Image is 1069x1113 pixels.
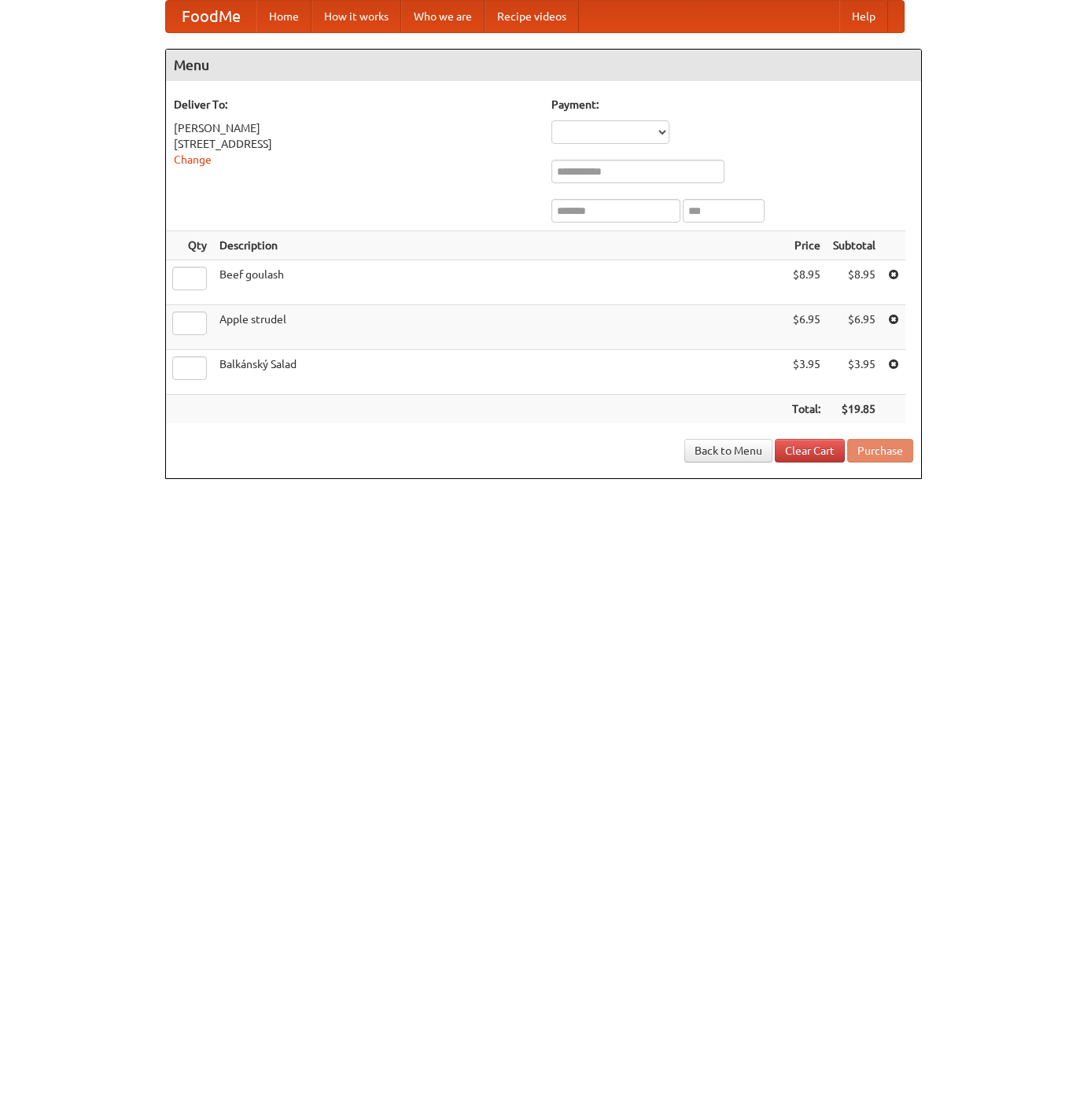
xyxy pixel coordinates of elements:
[256,1,311,32] a: Home
[311,1,401,32] a: How it works
[551,97,913,112] h5: Payment:
[827,395,882,424] th: $19.85
[166,50,921,81] h4: Menu
[213,260,786,305] td: Beef goulash
[401,1,485,32] a: Who we are
[166,231,213,260] th: Qty
[166,1,256,32] a: FoodMe
[839,1,888,32] a: Help
[786,395,827,424] th: Total:
[847,439,913,463] button: Purchase
[775,439,845,463] a: Clear Cart
[213,231,786,260] th: Description
[786,231,827,260] th: Price
[786,305,827,350] td: $6.95
[174,120,536,136] div: [PERSON_NAME]
[174,97,536,112] h5: Deliver To:
[827,305,882,350] td: $6.95
[174,153,212,166] a: Change
[174,136,536,152] div: [STREET_ADDRESS]
[213,350,786,395] td: Balkánský Salad
[213,305,786,350] td: Apple strudel
[786,260,827,305] td: $8.95
[827,350,882,395] td: $3.95
[827,231,882,260] th: Subtotal
[684,439,772,463] a: Back to Menu
[827,260,882,305] td: $8.95
[786,350,827,395] td: $3.95
[485,1,579,32] a: Recipe videos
